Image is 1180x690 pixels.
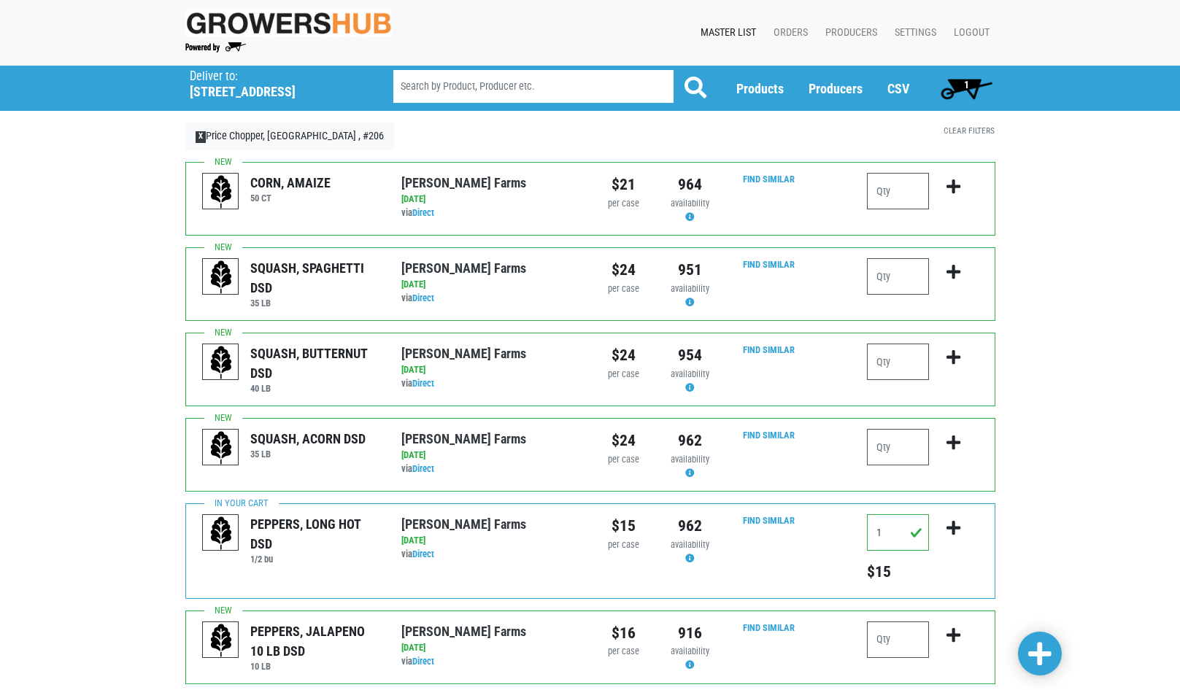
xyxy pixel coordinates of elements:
[944,125,995,136] a: Clear Filters
[401,377,579,391] div: via
[203,344,239,381] img: placeholder-variety-43d6402dacf2d531de610a020419775a.svg
[867,429,929,465] input: Qty
[942,19,995,47] a: Logout
[671,283,709,294] span: availability
[601,621,646,645] div: $16
[601,645,646,659] div: per case
[250,554,379,565] h6: 1/2 bu
[601,368,646,381] div: per case
[250,258,379,298] div: SQUASH, SPAGHETTI DSD
[743,174,795,185] a: Find Similar
[671,646,709,656] span: availability
[250,383,379,394] h6: 40 LB
[401,206,579,220] div: via
[185,9,393,36] img: original-fc7597fdc6adbb9d0e2ae620e786d1a2.jpg
[809,81,863,96] a: Producers
[401,641,579,655] div: [DATE]
[668,344,712,367] div: 954
[203,515,239,551] img: placeholder-variety-43d6402dacf2d531de610a020419775a.svg
[601,258,646,282] div: $24
[250,193,331,203] h6: 50 CT
[203,174,239,210] img: placeholder-variety-43d6402dacf2d531de610a020419775a.svg
[689,19,762,47] a: Master List
[401,462,579,476] div: via
[743,344,795,355] a: Find Similar
[401,449,579,462] div: [DATE]
[671,454,709,465] span: availability
[190,69,356,84] p: Deliver to:
[743,622,795,633] a: Find Similar
[412,207,434,218] a: Direct
[671,539,709,550] span: availability
[412,656,434,667] a: Direct
[668,538,712,566] div: Availability may be subject to change.
[250,298,379,309] h6: 35 LB
[867,258,929,295] input: Qty
[867,621,929,658] input: Qty
[250,344,379,383] div: SQUASH, BUTTERNUT DSD
[671,198,709,209] span: availability
[601,197,646,211] div: per case
[401,624,526,639] a: [PERSON_NAME] Farms
[196,131,207,143] span: X
[401,278,579,292] div: [DATE]
[964,79,969,90] span: 1
[250,514,379,554] div: PEPPERS, LONG HOT DSD
[668,173,712,196] div: 964
[401,346,526,361] a: [PERSON_NAME] Farms
[601,514,646,538] div: $15
[401,193,579,206] div: [DATE]
[867,562,929,581] h5: Total price
[401,363,579,377] div: [DATE]
[250,173,331,193] div: CORN, AMAIZE
[668,258,712,282] div: 951
[883,19,942,47] a: Settings
[601,538,646,552] div: per case
[671,368,709,379] span: availability
[250,621,379,661] div: PEPPERS, JALAPENO 10 LB DSD
[601,453,646,467] div: per case
[743,259,795,270] a: Find Similar
[887,81,909,96] a: CSV
[401,548,579,562] div: via
[412,463,434,474] a: Direct
[668,514,712,538] div: 962
[401,175,526,190] a: [PERSON_NAME] Farms
[185,42,246,53] img: Powered by Big Wheelbarrow
[250,429,366,449] div: SQUASH, ACORN DSD
[401,292,579,306] div: via
[203,259,239,295] img: placeholder-variety-43d6402dacf2d531de610a020419775a.svg
[867,173,929,209] input: Qty
[668,621,712,645] div: 916
[601,173,646,196] div: $21
[867,344,929,380] input: Qty
[867,514,929,551] input: Qty
[601,282,646,296] div: per case
[185,123,395,150] a: XPrice Chopper, [GEOGRAPHIC_DATA] , #206
[250,449,366,460] h6: 35 LB
[743,430,795,441] a: Find Similar
[668,429,712,452] div: 962
[934,74,999,103] a: 1
[412,548,434,559] a: Direct
[190,66,367,100] span: Price Chopper, Rome , #206 (1790 Black River Blvd, Rome, NY 13440, USA)
[762,19,814,47] a: Orders
[203,622,239,659] img: placeholder-variety-43d6402dacf2d531de610a020419775a.svg
[736,81,784,96] a: Products
[401,260,526,276] a: [PERSON_NAME] Farms
[412,292,434,303] a: Direct
[401,431,526,446] a: [PERSON_NAME] Farms
[601,429,646,452] div: $24
[814,19,883,47] a: Producers
[743,515,795,526] a: Find Similar
[401,655,579,669] div: via
[401,534,579,548] div: [DATE]
[601,344,646,367] div: $24
[401,516,526,532] a: [PERSON_NAME] Farms
[393,70,674,103] input: Search by Product, Producer etc.
[203,430,239,466] img: placeholder-variety-43d6402dacf2d531de610a020419775a.svg
[190,84,356,100] h5: [STREET_ADDRESS]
